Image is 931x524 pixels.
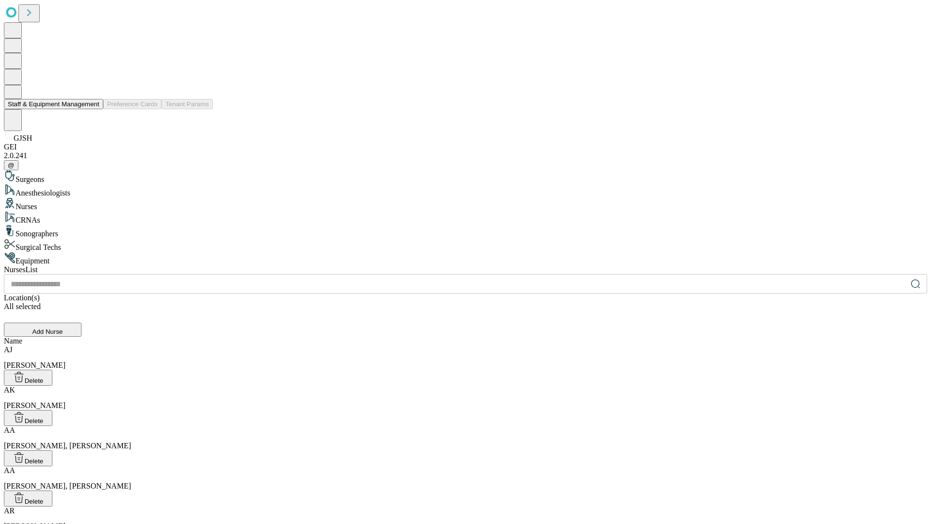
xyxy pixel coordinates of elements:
button: Tenant Params [161,99,213,109]
div: Sonographers [4,225,927,238]
div: Surgeons [4,170,927,184]
div: 2.0.241 [4,151,927,160]
span: Delete [25,377,44,384]
div: [PERSON_NAME] [4,345,927,370]
button: @ [4,160,18,170]
div: Surgical Techs [4,238,927,252]
div: Name [4,337,927,345]
div: [PERSON_NAME], [PERSON_NAME] [4,466,927,491]
button: Staff & Equipment Management [4,99,103,109]
span: Delete [25,417,44,425]
div: GEI [4,143,927,151]
span: Delete [25,458,44,465]
span: @ [8,162,15,169]
div: Nurses List [4,265,927,274]
div: Equipment [4,252,927,265]
div: [PERSON_NAME] [4,386,927,410]
div: CRNAs [4,211,927,225]
div: [PERSON_NAME], [PERSON_NAME] [4,426,927,450]
button: Delete [4,370,52,386]
div: Nurses [4,197,927,211]
span: GJSH [14,134,32,142]
span: AR [4,507,15,515]
button: Delete [4,410,52,426]
span: AA [4,426,15,434]
div: Anesthesiologists [4,184,927,197]
button: Add Nurse [4,323,81,337]
span: Add Nurse [32,328,63,335]
button: Delete [4,491,52,507]
span: AA [4,466,15,475]
button: Delete [4,450,52,466]
span: Location(s) [4,294,40,302]
button: Preference Cards [103,99,161,109]
span: Delete [25,498,44,505]
div: All selected [4,302,927,311]
span: AK [4,386,15,394]
span: AJ [4,345,13,354]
